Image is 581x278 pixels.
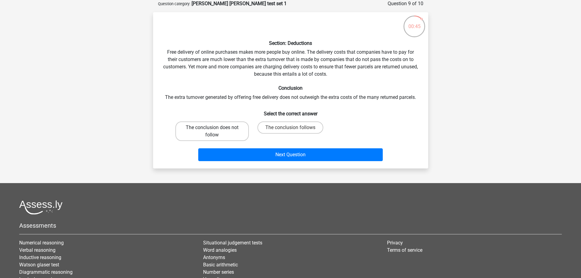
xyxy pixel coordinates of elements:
img: Assessly logo [19,200,63,215]
a: Diagrammatic reasoning [19,269,73,275]
div: Free delivery of online purchases makes more people buy online. The delivery costs that companies... [156,17,426,164]
a: Privacy [387,240,403,246]
a: Watson glaser test [19,262,59,268]
a: Antonyms [203,255,225,260]
strong: [PERSON_NAME] [PERSON_NAME] test set 1 [192,1,287,6]
a: Terms of service [387,247,422,253]
a: Situational judgement tests [203,240,262,246]
h6: Section: Deductions [163,40,418,46]
a: Word analogies [203,247,237,253]
label: The conclusion does not follow [175,121,249,141]
a: Verbal reasoning [19,247,56,253]
h5: Assessments [19,222,562,229]
a: Basic arithmetic [203,262,238,268]
label: The conclusion follows [257,121,323,134]
a: Numerical reasoning [19,240,64,246]
h6: Select the correct answer [163,106,418,117]
small: Question category: [158,2,190,6]
button: Next Question [198,148,383,161]
a: Number series [203,269,234,275]
div: 00:45 [403,15,426,30]
h6: Conclusion [163,85,418,91]
a: Inductive reasoning [19,255,61,260]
